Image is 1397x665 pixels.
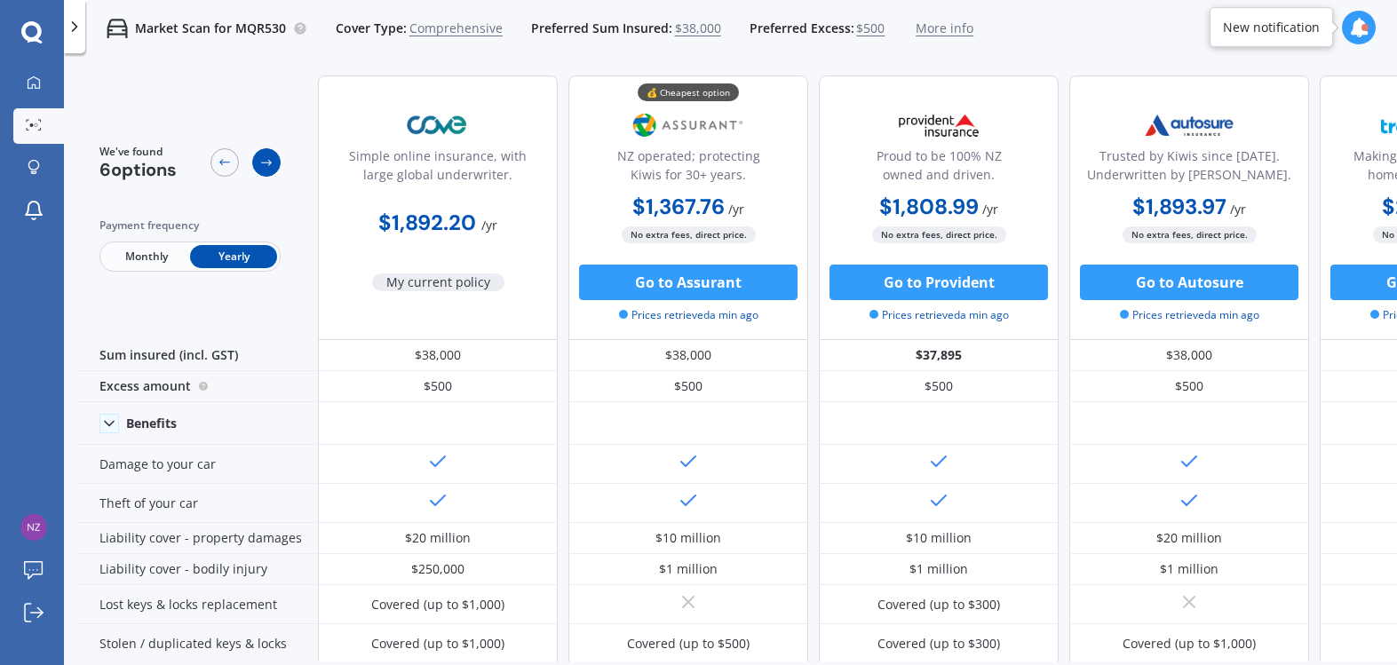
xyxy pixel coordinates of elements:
div: $500 [1069,371,1309,402]
div: $37,895 [819,340,1059,371]
div: Theft of your car [78,484,318,523]
div: Stolen / duplicated keys & locks [78,624,318,663]
span: Preferred Sum Insured: [531,20,672,37]
div: Damage to your car [78,445,318,484]
button: Go to Autosure [1080,265,1298,300]
span: / yr [1230,201,1246,218]
div: Covered (up to $300) [877,635,1000,653]
span: Prices retrieved a min ago [869,307,1009,323]
div: Covered (up to $500) [627,635,750,653]
div: Proud to be 100% NZ owned and driven. [834,146,1044,191]
span: $38,000 [675,20,721,37]
span: No extra fees, direct price. [872,226,1006,243]
div: $1 million [659,560,718,578]
div: $500 [318,371,558,402]
div: $38,000 [318,340,558,371]
div: $38,000 [568,340,808,371]
span: We've found [99,144,177,160]
div: New notification [1223,19,1320,36]
div: $10 million [655,529,721,547]
span: Monthly [103,245,190,268]
div: $500 [568,371,808,402]
div: Trusted by Kiwis since [DATE]. Underwritten by [PERSON_NAME]. [1084,146,1294,191]
div: Benefits [126,416,177,431]
span: Prices retrieved a min ago [1120,307,1259,323]
span: Yearly [190,245,277,268]
img: Cove.webp [379,103,496,147]
span: / yr [728,201,744,218]
div: NZ operated; protecting Kiwis for 30+ years. [583,146,793,191]
div: $500 [819,371,1059,402]
span: / yr [481,217,497,234]
button: Go to Assurant [579,265,798,300]
div: $20 million [1156,529,1222,547]
span: Prices retrieved a min ago [619,307,758,323]
div: Excess amount [78,371,318,402]
div: Sum insured (incl. GST) [78,340,318,371]
p: Market Scan for MQR530 [135,20,286,37]
b: $1,893.97 [1132,193,1226,220]
div: $38,000 [1069,340,1309,371]
div: Covered (up to $1,000) [371,635,504,653]
img: car.f15378c7a67c060ca3f3.svg [107,18,128,39]
div: $250,000 [411,560,464,578]
div: Covered (up to $300) [877,596,1000,614]
b: $1,367.76 [632,193,725,220]
span: Cover Type: [336,20,407,37]
div: $20 million [405,529,471,547]
span: 6 options [99,158,177,181]
div: Simple online insurance, with large global underwriter. [333,146,543,191]
img: Provident.png [880,103,997,147]
span: No extra fees, direct price. [1123,226,1257,243]
div: $1 million [909,560,968,578]
div: Payment frequency [99,217,281,234]
div: Covered (up to $1,000) [1123,635,1256,653]
span: / yr [982,201,998,218]
div: $1 million [1160,560,1218,578]
img: Assurant.png [630,103,747,147]
div: Liability cover - property damages [78,523,318,554]
span: More info [916,20,973,37]
div: 💰 Cheapest option [638,83,739,101]
button: Go to Provident [829,265,1048,300]
div: $10 million [906,529,972,547]
img: 1501a7257e11acac6f466e9b96b4fef6 [20,514,47,541]
img: Autosure.webp [1131,103,1248,147]
div: Covered (up to $1,000) [371,596,504,614]
span: Comprehensive [409,20,503,37]
span: Preferred Excess: [750,20,854,37]
b: $1,808.99 [879,193,979,220]
b: $1,892.20 [378,209,476,236]
span: My current policy [372,273,504,291]
span: No extra fees, direct price. [622,226,756,243]
div: Lost keys & locks replacement [78,585,318,624]
div: Liability cover - bodily injury [78,554,318,585]
span: $500 [856,20,885,37]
